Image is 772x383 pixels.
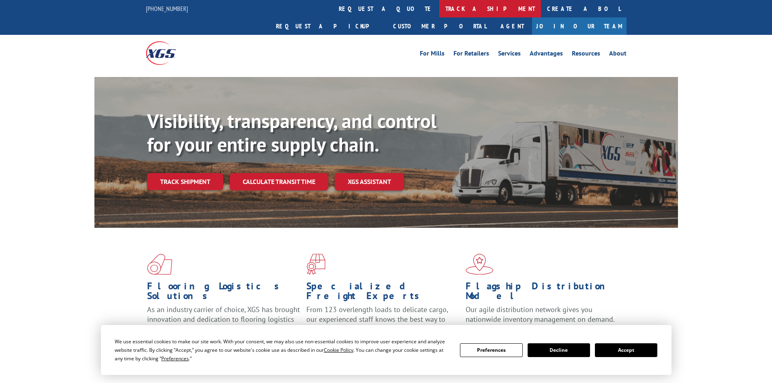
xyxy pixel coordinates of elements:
button: Preferences [460,343,522,357]
a: Track shipment [147,173,223,190]
a: Calculate transit time [230,173,328,190]
button: Accept [595,343,657,357]
img: xgs-icon-total-supply-chain-intelligence-red [147,254,172,275]
a: Advantages [530,50,563,59]
button: Decline [528,343,590,357]
div: Cookie Consent Prompt [101,325,671,375]
h1: Specialized Freight Experts [306,281,460,305]
h1: Flagship Distribution Model [466,281,619,305]
a: Customer Portal [387,17,492,35]
a: Request a pickup [270,17,387,35]
a: XGS ASSISTANT [335,173,404,190]
img: xgs-icon-focused-on-flooring-red [306,254,325,275]
h1: Flooring Logistics Solutions [147,281,300,305]
p: From 123 overlength loads to delicate cargo, our experienced staff knows the best way to move you... [306,305,460,341]
a: Resources [572,50,600,59]
span: Cookie Policy [324,347,353,353]
a: For Retailers [453,50,489,59]
a: Services [498,50,521,59]
a: Agent [492,17,532,35]
a: About [609,50,627,59]
a: For Mills [420,50,445,59]
img: xgs-icon-flagship-distribution-model-red [466,254,494,275]
span: As an industry carrier of choice, XGS has brought innovation and dedication to flooring logistics... [147,305,300,334]
a: Join Our Team [532,17,627,35]
div: We use essential cookies to make our site work. With your consent, we may also use non-essential ... [115,337,450,363]
span: Our agile distribution network gives you nationwide inventory management on demand. [466,305,615,324]
a: [PHONE_NUMBER] [146,4,188,13]
b: Visibility, transparency, and control for your entire supply chain. [147,108,436,157]
span: Preferences [161,355,189,362]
